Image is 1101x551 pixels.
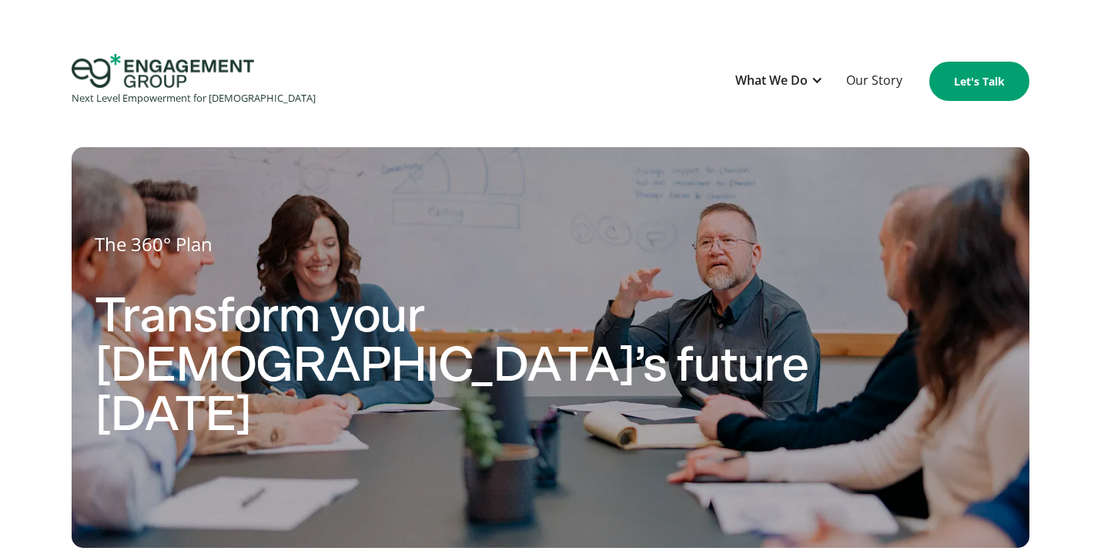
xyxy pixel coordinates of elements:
[72,88,316,109] div: Next Level Empowerment for [DEMOGRAPHIC_DATA]
[72,54,316,109] a: home
[728,62,831,100] div: What We Do
[336,62,412,79] span: Organization
[95,292,824,460] h2: Transform your [DEMOGRAPHIC_DATA]’s future [DATE]
[95,227,1006,261] h1: The 360° Plan
[838,62,910,100] a: Our Story
[929,62,1029,101] a: Let's Talk
[735,70,808,91] div: What We Do
[72,54,254,88] img: Engagement Group Logo Icon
